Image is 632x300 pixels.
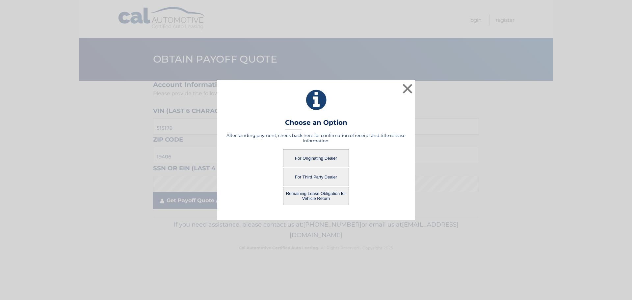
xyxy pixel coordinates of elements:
h5: After sending payment, check back here for confirmation of receipt and title release information. [225,133,407,143]
button: For Third Party Dealer [283,168,349,186]
button: Remaining Lease Obligation for Vehicle Return [283,187,349,205]
button: For Originating Dealer [283,149,349,167]
button: × [401,82,414,95]
h3: Choose an Option [285,119,347,130]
